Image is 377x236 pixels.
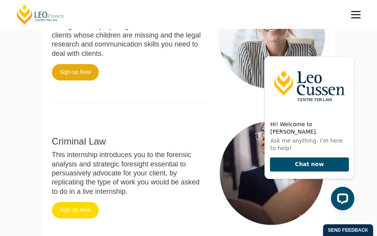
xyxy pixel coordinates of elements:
[258,50,357,216] iframe: LiveChat chat widget
[52,64,99,80] a: Sign-up Now
[16,4,65,25] a: [PERSON_NAME] Centre for Law
[52,13,207,58] p: This internship focuses on parenting and property arrangements, preparing court documents for cli...
[52,202,99,218] a: Sign-up Now
[52,136,207,147] h2: Criminal Law
[52,150,207,196] p: This internship introduces you to the forensic analysis and strategic foresight essential to pers...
